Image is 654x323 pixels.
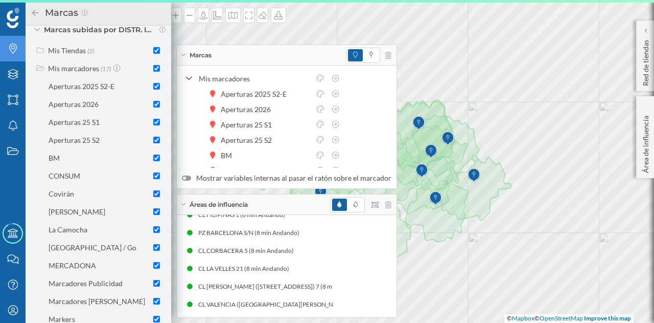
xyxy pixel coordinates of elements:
[641,112,651,173] p: Área de influencia
[221,135,277,145] div: Aperturas 25 S2
[190,51,212,60] span: Marcas
[641,36,651,86] p: Red de tiendas
[429,188,442,209] img: Marker
[49,207,105,216] div: [PERSON_NAME]
[182,173,391,183] label: Mostrar variables internas al pasar el ratón sobre el marcador
[195,299,407,310] div: CL VALENCIA ([GEOGRAPHIC_DATA][PERSON_NAME]) 19 (8 min Andando)
[584,314,631,322] a: Improve this map
[49,243,136,252] div: [GEOGRAPHIC_DATA] / Go
[221,104,276,115] div: Aperturas 2026
[49,279,123,288] div: Marcadores Publicidad
[512,314,534,322] a: Mapbox
[198,246,299,256] div: CL CORBACERA 5 (8 min Andando)
[221,165,258,176] div: CONSUM
[504,314,634,323] div: © ©
[87,46,94,55] span: (2)
[49,297,145,306] div: Marcadores [PERSON_NAME]
[7,8,19,28] img: Geoblink Logo
[20,7,57,16] span: Soporte
[48,46,86,55] div: Mis Tiendas
[190,200,248,209] span: Áreas de influencia
[441,128,454,149] img: Marker
[49,261,96,270] div: MERCADONA
[49,154,60,162] div: BM
[49,100,99,109] div: Aperturas 2026
[415,161,428,181] img: Marker
[425,141,437,162] img: Marker
[199,73,310,84] div: Mis marcadores
[412,113,425,134] img: Marker
[49,136,100,144] div: Aperturas 25 S2
[221,150,237,161] div: BM
[49,189,74,198] div: Covirán
[468,165,480,186] img: Marker
[49,225,87,234] div: La Camocha
[49,82,114,91] div: Aperturas 2025 S2-E
[198,264,294,274] div: CL LA VELLES 21 (8 min Andando)
[196,282,368,292] div: CL [PERSON_NAME] ([STREET_ADDRESS]) 7 (8 min Andando)
[221,119,277,130] div: Aperturas 25 S1
[49,171,80,180] div: CONSUM
[44,25,156,35] span: Marcas subidas por DISTR. INTERN. DE ALIMENTACION (DIA)
[540,314,583,322] a: OpenStreetMap
[40,5,81,21] h2: Marcas
[198,210,290,220] div: CL FILIPINAS 1 (8 min Andando)
[49,118,100,126] div: Aperturas 25 S1
[48,64,99,73] div: Mis marcadores
[198,228,305,238] div: PZ BARCELONA S/N (8 min Andando)
[221,89,292,99] div: Aperturas 2025 S2-E
[101,64,111,73] span: (17)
